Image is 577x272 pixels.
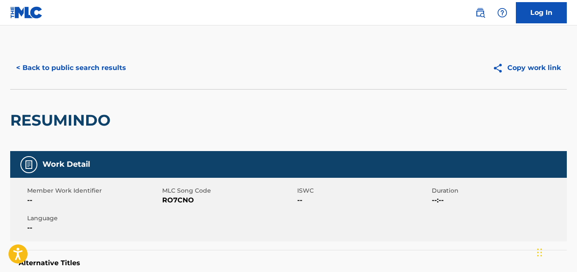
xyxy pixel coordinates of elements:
h2: RESUMINDO [10,111,115,130]
div: Help [494,4,511,21]
img: MLC Logo [10,6,43,19]
span: --:-- [432,195,565,205]
button: < Back to public search results [10,57,132,79]
span: Duration [432,186,565,195]
span: Language [27,214,160,223]
div: Drag [537,240,542,265]
h5: Work Detail [42,160,90,169]
span: RO7CNO [162,195,295,205]
h5: Alternative Titles [19,259,558,267]
span: -- [297,195,430,205]
img: help [497,8,507,18]
span: -- [27,195,160,205]
span: ISWC [297,186,430,195]
a: Public Search [472,4,489,21]
img: Work Detail [24,160,34,170]
span: MLC Song Code [162,186,295,195]
a: Log In [516,2,567,23]
iframe: Chat Widget [535,231,577,272]
span: -- [27,223,160,233]
img: Copy work link [493,63,507,73]
button: Copy work link [487,57,567,79]
img: search [475,8,485,18]
span: Member Work Identifier [27,186,160,195]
